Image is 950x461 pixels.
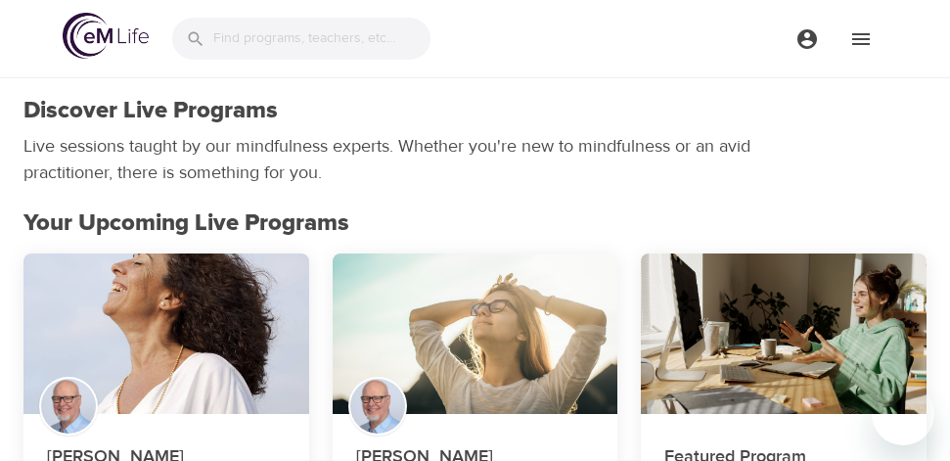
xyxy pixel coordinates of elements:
h2: Your Upcoming Live Programs [23,209,927,238]
img: logo [63,13,149,59]
input: Find programs, teachers, etc... [213,18,430,60]
button: One-on-One Mentoring [641,254,927,414]
button: menu [780,12,834,66]
button: Mindful Daily [333,254,618,414]
h1: Discover Live Programs [23,97,278,125]
button: menu [834,12,887,66]
p: Live sessions taught by our mindfulness experts. Whether you're new to mindfulness or an avid pra... [23,133,757,186]
iframe: Button to launch messaging window [872,383,934,445]
button: Thoughts are Not Facts [23,254,309,414]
